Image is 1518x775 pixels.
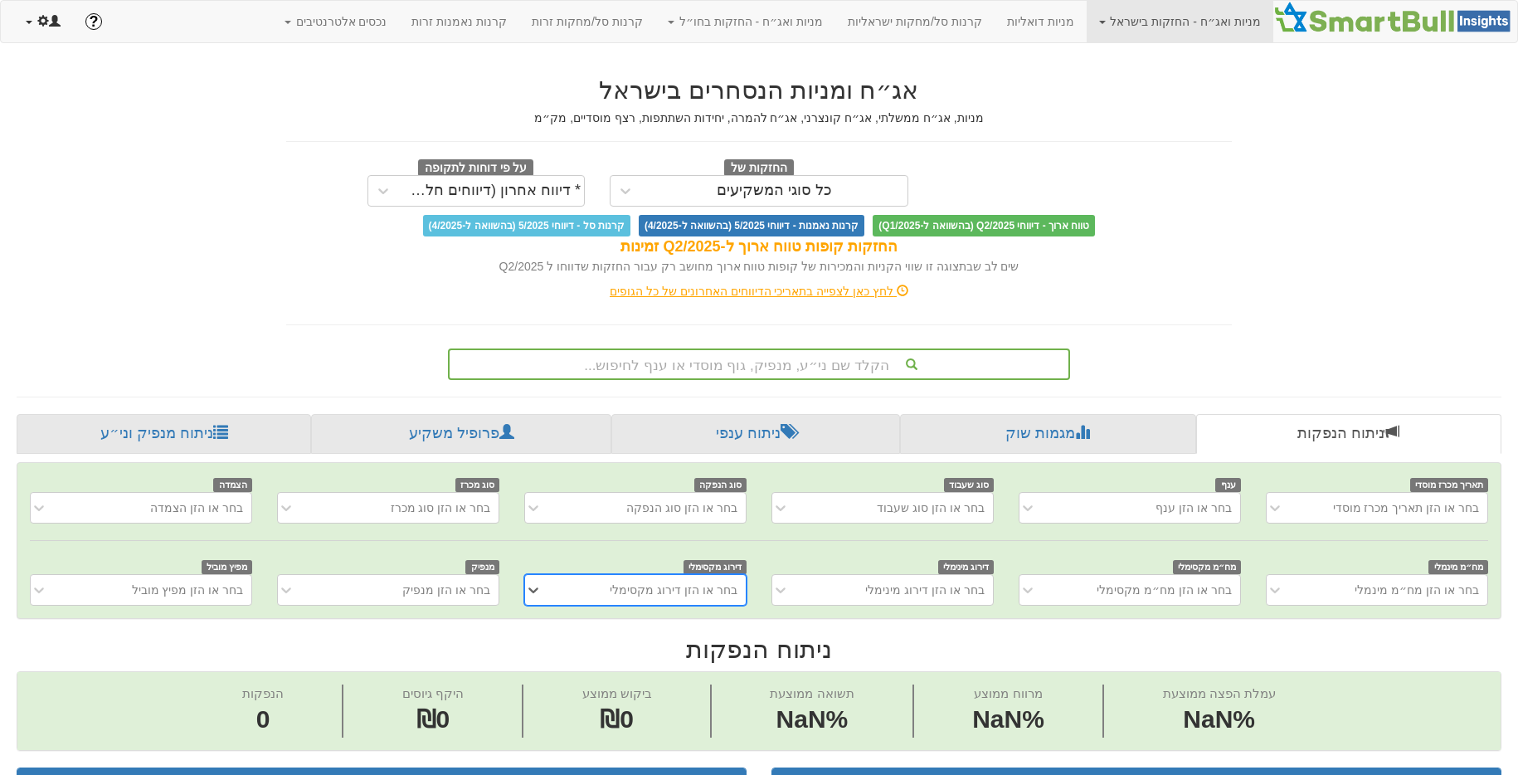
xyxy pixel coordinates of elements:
[416,705,450,733] span: ₪0
[1087,1,1273,42] a: מניות ואג״ח - החזקות בישראל
[242,702,284,738] span: 0
[132,582,244,598] div: בחר או הזן מפיץ מוביל
[311,414,611,454] a: פרופיל משקיע
[639,215,864,236] span: קרנות נאמנות - דיווחי 5/2025 (בהשוואה ל-4/2025)
[717,183,832,199] div: כל סוגי המשקיעים
[611,414,900,454] a: ניתוח ענפי
[1173,560,1242,574] span: מח״מ מקסימלי
[873,215,1095,236] span: טווח ארוך - דיווחי Q2/2025 (בהשוואה ל-Q1/2025)
[600,705,634,733] span: ₪0
[274,283,1244,300] div: לחץ כאן לצפייה בתאריכי הדיווחים האחרונים של כל הגופים
[724,159,794,178] span: החזקות של
[423,215,630,236] span: קרנות סל - דיווחי 5/2025 (בהשוואה ל-4/2025)
[1333,500,1479,516] div: בחר או הזן תאריך מכרז מוסדי
[938,560,995,574] span: דירוג מינימלי
[242,686,284,700] span: הנפקות
[582,686,652,700] span: ביקוש ממוצע
[1215,478,1241,492] span: ענף
[455,478,500,492] span: סוג מכרז
[399,1,519,42] a: קרנות נאמנות זרות
[610,582,737,598] div: בחר או הזן דירוג מקסימלי
[1273,1,1517,34] img: Smartbull
[1097,582,1232,598] div: בחר או הזן מח״מ מקסימלי
[1196,414,1501,454] a: ניתוח הנפקות
[694,478,747,492] span: סוג הנפקה
[995,1,1087,42] a: מניות דואליות
[286,112,1232,124] h5: מניות, אג״ח ממשלתי, אג״ח קונצרני, אג״ח להמרה, יחידות השתתפות, רצף מוסדיים, מק״מ
[770,686,854,700] span: תשואה ממוצעת
[900,414,1195,454] a: מגמות שוק
[655,1,835,42] a: מניות ואג״ח - החזקות בחו״ל
[150,500,243,516] div: בחר או הזן הצמדה
[1355,582,1479,598] div: בחר או הזן מח״מ מינמלי
[519,1,655,42] a: קרנות סל/מחקות זרות
[974,686,1042,700] span: מרווח ממוצע
[402,686,464,700] span: היקף גיוסים
[418,159,533,178] span: על פי דוחות לתקופה
[1156,500,1232,516] div: בחר או הזן ענף
[944,478,995,492] span: סוג שעבוד
[17,636,1501,663] h2: ניתוח הנפקות
[465,560,499,574] span: מנפיק
[391,500,491,516] div: בחר או הזן סוג מכרז
[877,500,985,516] div: בחר או הזן סוג שעבוד
[272,1,400,42] a: נכסים אלטרנטיבים
[835,1,995,42] a: קרנות סל/מחקות ישראליות
[626,500,737,516] div: בחר או הזן סוג הנפקה
[89,13,98,30] span: ?
[202,560,253,574] span: מפיץ מוביל
[402,582,490,598] div: בחר או הזן מנפיק
[286,236,1232,258] div: החזקות קופות טווח ארוך ל-Q2/2025 זמינות
[1163,686,1276,700] span: עמלת הפצה ממוצעת
[865,582,985,598] div: בחר או הזן דירוג מינימלי
[770,702,854,738] span: NaN%
[17,414,311,454] a: ניתוח מנפיק וני״ע
[286,258,1232,275] div: שים לב שבתצוגה זו שווי הקניות והמכירות של קופות טווח ארוך מחושב רק עבור החזקות שדווחו ל Q2/2025
[213,478,252,492] span: הצמדה
[1428,560,1488,574] span: מח״מ מינמלי
[1163,702,1276,738] span: NaN%
[450,350,1068,378] div: הקלד שם ני״ע, מנפיק, גוף מוסדי או ענף לחיפוש...
[73,1,114,42] a: ?
[402,183,581,199] div: * דיווח אחרון (דיווחים חלקיים)
[286,76,1232,104] h2: אג״ח ומניות הנסחרים בישראל
[1410,478,1488,492] span: תאריך מכרז מוסדי
[684,560,747,574] span: דירוג מקסימלי
[972,702,1044,738] span: NaN%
